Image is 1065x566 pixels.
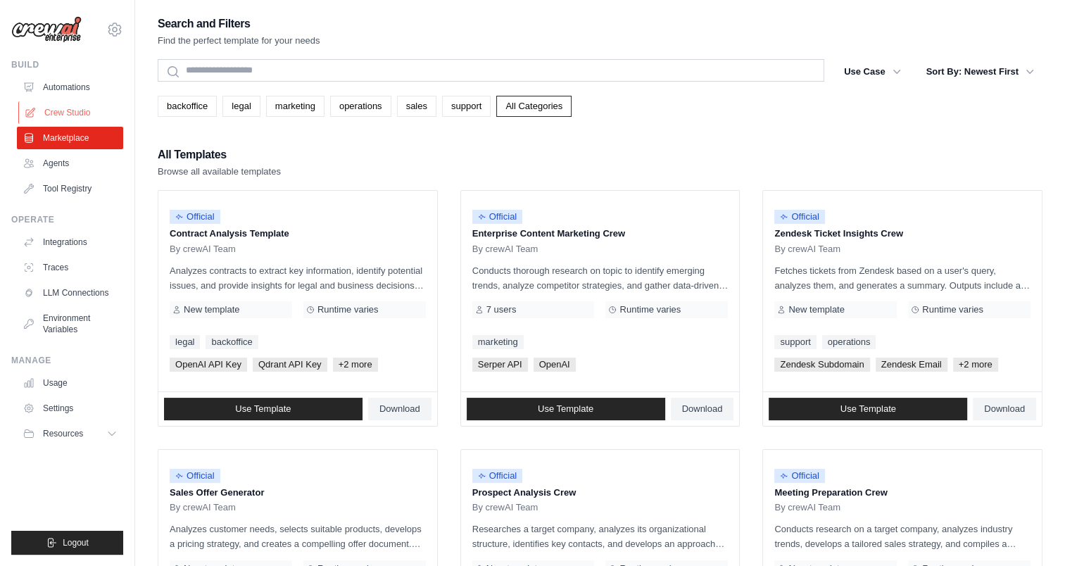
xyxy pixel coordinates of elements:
button: Logout [11,531,123,555]
p: Researches a target company, analyzes its organizational structure, identifies key contacts, and ... [472,522,729,551]
span: Download [379,403,420,415]
button: Use Case [836,59,909,84]
span: OpenAI [534,358,576,372]
p: Conducts thorough research on topic to identify emerging trends, analyze competitor strategies, a... [472,263,729,293]
span: Zendesk Subdomain [774,358,869,372]
span: +2 more [953,358,998,372]
span: New template [184,304,239,315]
a: Use Template [467,398,665,420]
span: By crewAI Team [170,244,236,255]
span: Official [472,469,523,483]
span: Official [774,210,825,224]
span: Official [472,210,523,224]
span: Qdrant API Key [253,358,327,372]
a: Agents [17,152,123,175]
a: Traces [17,256,123,279]
p: Conducts research on a target company, analyzes industry trends, develops a tailored sales strate... [774,522,1031,551]
p: Sales Offer Generator [170,486,426,500]
button: Resources [17,422,123,445]
p: Meeting Preparation Crew [774,486,1031,500]
span: By crewAI Team [472,244,538,255]
a: marketing [266,96,324,117]
p: Find the perfect template for your needs [158,34,320,48]
a: legal [222,96,260,117]
p: Analyzes customer needs, selects suitable products, develops a pricing strategy, and creates a co... [170,522,426,551]
span: Resources [43,428,83,439]
a: Automations [17,76,123,99]
span: Zendesk Email [876,358,947,372]
span: Runtime varies [922,304,983,315]
h2: All Templates [158,145,281,165]
span: Logout [63,537,89,548]
span: By crewAI Team [774,502,840,513]
span: Official [170,210,220,224]
a: Download [973,398,1036,420]
a: support [442,96,491,117]
button: Sort By: Newest First [918,59,1042,84]
span: Download [682,403,723,415]
span: Download [984,403,1025,415]
a: Marketplace [17,127,123,149]
p: Zendesk Ticket Insights Crew [774,227,1031,241]
span: +2 more [333,358,378,372]
a: Integrations [17,231,123,253]
a: Settings [17,397,123,420]
a: Download [368,398,431,420]
p: Prospect Analysis Crew [472,486,729,500]
span: Use Template [538,403,593,415]
span: New template [788,304,844,315]
span: Runtime varies [317,304,379,315]
p: Browse all available templates [158,165,281,179]
a: sales [397,96,436,117]
span: By crewAI Team [170,502,236,513]
a: All Categories [496,96,572,117]
a: legal [170,335,200,349]
a: Environment Variables [17,307,123,341]
a: backoffice [206,335,258,349]
div: Build [11,59,123,70]
a: operations [822,335,876,349]
div: Manage [11,355,123,366]
p: Fetches tickets from Zendesk based on a user's query, analyzes them, and generates a summary. Out... [774,263,1031,293]
p: Enterprise Content Marketing Crew [472,227,729,241]
a: Crew Studio [18,101,125,124]
span: OpenAI API Key [170,358,247,372]
img: Logo [11,16,82,43]
span: Use Template [840,403,896,415]
a: Tool Registry [17,177,123,200]
span: 7 users [486,304,517,315]
a: Download [671,398,734,420]
a: LLM Connections [17,282,123,304]
a: Use Template [769,398,967,420]
span: By crewAI Team [472,502,538,513]
a: backoffice [158,96,217,117]
span: Serper API [472,358,528,372]
a: operations [330,96,391,117]
a: support [774,335,816,349]
a: marketing [472,335,524,349]
a: Usage [17,372,123,394]
h2: Search and Filters [158,14,320,34]
span: Official [170,469,220,483]
a: Use Template [164,398,363,420]
span: Use Template [235,403,291,415]
p: Analyzes contracts to extract key information, identify potential issues, and provide insights fo... [170,263,426,293]
p: Contract Analysis Template [170,227,426,241]
span: Official [774,469,825,483]
div: Operate [11,214,123,225]
span: Runtime varies [619,304,681,315]
span: By crewAI Team [774,244,840,255]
